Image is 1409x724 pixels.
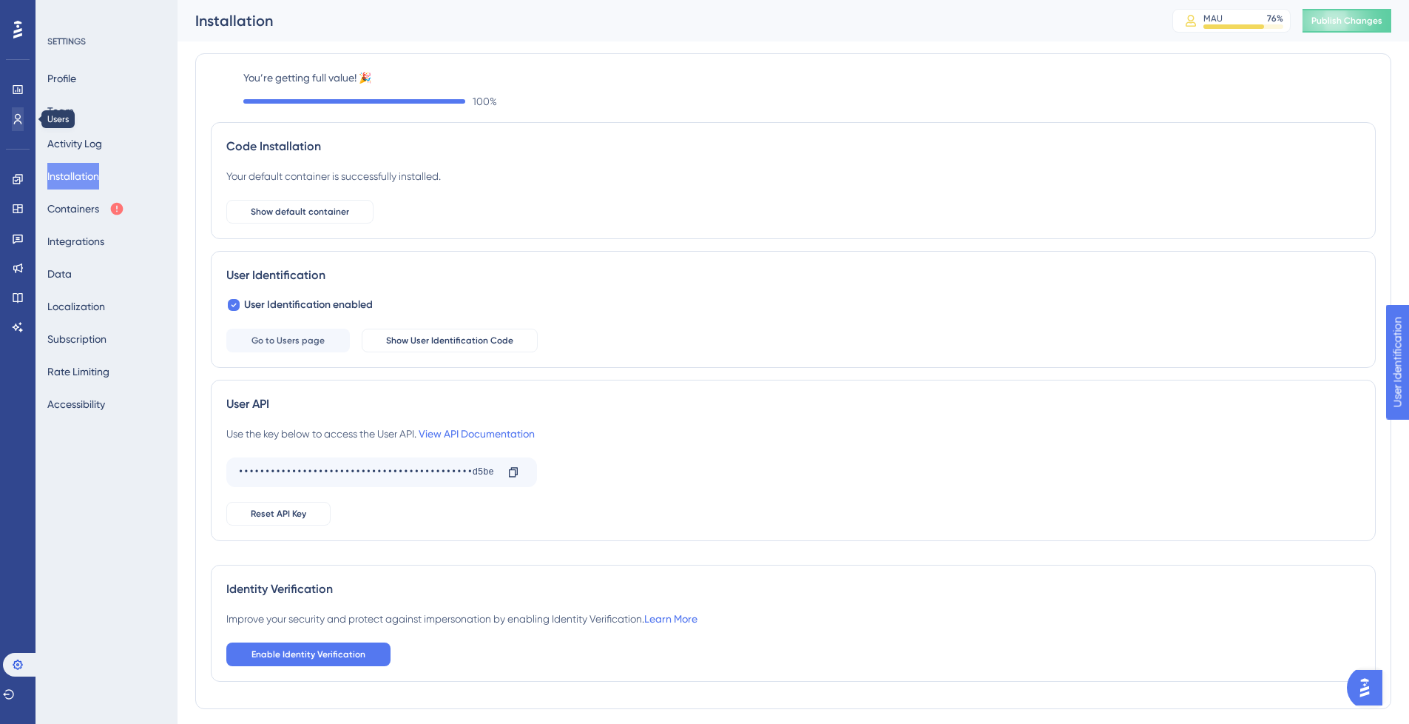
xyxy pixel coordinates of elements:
button: Rate Limiting [47,358,109,385]
iframe: UserGuiding AI Assistant Launcher [1347,666,1391,710]
span: 100 % [473,93,497,110]
label: You’re getting full value! 🎉 [243,69,1376,87]
div: User Identification [226,267,1360,284]
div: Improve your security and protect against impersonation by enabling Identity Verification. [226,610,697,628]
div: MAU [1203,13,1223,24]
button: Enable Identity Verification [226,643,391,666]
span: Reset API Key [251,508,306,520]
span: Go to Users page [251,335,325,346]
span: User Identification [12,4,103,21]
div: ••••••••••••••••••••••••••••••••••••••••••••d5be [238,460,496,484]
span: Show default container [251,206,349,218]
button: Activity Log [47,130,102,157]
button: Team [47,98,74,124]
button: Publish Changes [1302,9,1391,33]
button: Show User Identification Code [362,329,538,352]
div: Use the key below to access the User API. [226,425,535,443]
button: Subscription [47,326,107,352]
a: View API Documentation [419,428,535,440]
button: Localization [47,293,105,320]
span: User Identification enabled [244,296,373,314]
div: Code Installation [226,138,1360,155]
button: Installation [47,163,99,190]
button: Reset API Key [226,502,331,526]
button: Accessibility [47,391,105,418]
button: Integrations [47,228,104,255]
a: Learn More [644,613,697,625]
button: Go to Users page [226,329,350,352]
button: Data [47,261,72,287]
span: Publish Changes [1311,15,1382,27]
span: Show User Identification Code [386,335,513,346]
button: Show default container [226,200,374,224]
span: Enable Identity Verification [251,648,365,660]
button: Containers [47,195,124,222]
div: Installation [195,10,1135,31]
button: Profile [47,65,76,92]
div: Your default container is successfully installed. [226,167,441,185]
div: 76 % [1267,13,1283,24]
div: User API [226,395,1360,413]
div: SETTINGS [47,36,167,47]
div: Identity Verification [226,580,1360,598]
